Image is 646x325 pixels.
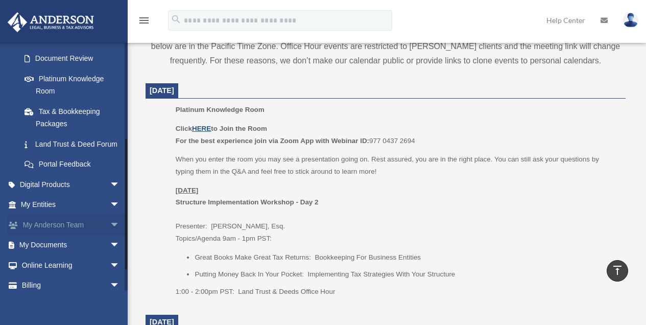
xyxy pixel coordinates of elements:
p: 1:00 - 2:00pm PST: Land Trust & Deeds Office Hour [176,286,618,298]
p: 977 0437 2694 [176,123,618,147]
li: Great Books Make Great Tax Returns: Bookkeeping For Business Entities [195,251,618,264]
a: Online Learningarrow_drop_down [7,255,135,275]
b: Structure Implementation Workshop - Day 2 [176,198,319,206]
span: arrow_drop_down [110,215,130,236]
span: [DATE] [150,86,174,95]
span: arrow_drop_down [110,235,130,256]
a: My Documentsarrow_drop_down [7,235,135,256]
a: Land Trust & Deed Forum [14,134,135,154]
i: menu [138,14,150,27]
p: Presenter: [PERSON_NAME], Esq. Topics/Agenda 9am - 1pm PST: [176,184,618,245]
a: My Entitiesarrow_drop_down [7,195,135,215]
a: My Anderson Teamarrow_drop_down [7,215,135,235]
span: Platinum Knowledge Room [176,106,265,113]
span: arrow_drop_down [110,195,130,216]
i: search [171,14,182,25]
a: Platinum Knowledge Room [14,68,130,101]
a: Document Review [14,49,135,69]
p: When you enter the room you may see a presentation going on. Rest assured, you are in the right p... [176,153,618,177]
a: vertical_align_top [607,260,628,282]
span: arrow_drop_down [110,275,130,296]
a: Portal Feedback [14,154,135,175]
a: Billingarrow_drop_down [7,275,135,296]
b: Click to Join the Room [176,125,267,132]
u: [DATE] [176,187,199,194]
a: Tax & Bookkeeping Packages [14,101,135,134]
img: User Pic [623,13,638,28]
img: Anderson Advisors Platinum Portal [5,12,97,32]
span: arrow_drop_down [110,255,130,276]
span: arrow_drop_down [110,174,130,195]
a: Digital Productsarrow_drop_down [7,174,135,195]
li: Putting Money Back In Your Pocket: Implementing Tax Strategies With Your Structure [195,268,618,281]
i: vertical_align_top [611,264,624,276]
a: HERE [192,125,211,132]
b: For the best experience join via Zoom App with Webinar ID: [176,137,369,145]
a: menu [138,18,150,27]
